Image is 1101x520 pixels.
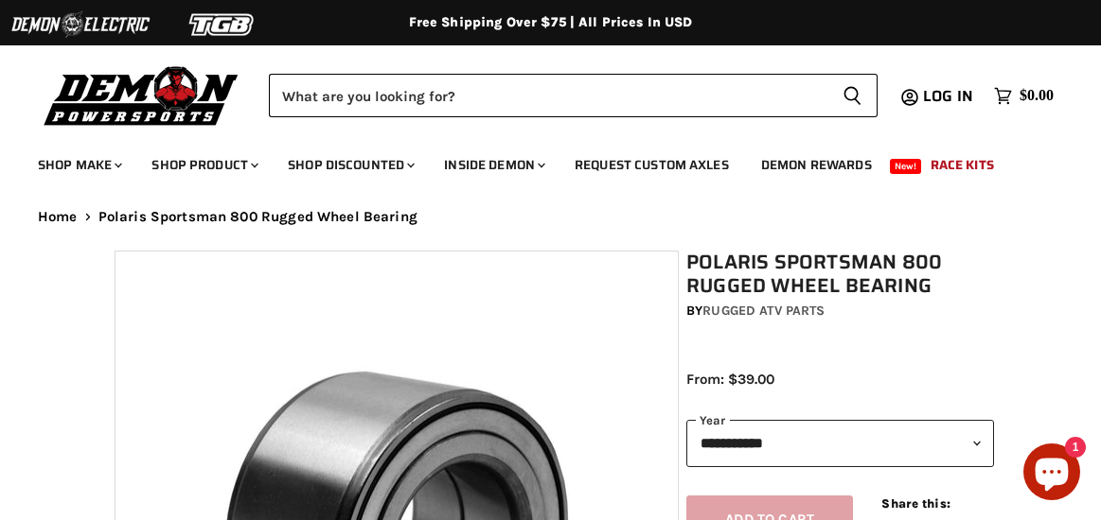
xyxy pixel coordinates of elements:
[560,146,743,184] a: Request Custom Axles
[269,74,827,117] input: Search
[151,7,293,43] img: TGB Logo 2
[24,146,133,184] a: Shop Make
[1020,87,1054,105] span: $0.00
[137,146,270,184] a: Shop Product
[430,146,557,184] a: Inside Demon
[985,82,1063,110] a: $0.00
[686,420,994,466] select: year
[1018,443,1086,505] inbox-online-store-chat: Shopify online store chat
[9,7,151,43] img: Demon Electric Logo 2
[24,138,1049,184] ul: Main menu
[274,146,426,184] a: Shop Discounted
[827,74,878,117] button: Search
[702,303,825,319] a: Rugged ATV Parts
[915,88,985,105] a: Log in
[269,74,878,117] form: Product
[881,496,950,511] span: Share this:
[686,301,994,321] div: by
[890,159,922,174] span: New!
[686,371,774,388] span: From: $39.00
[747,146,886,184] a: Demon Rewards
[916,146,1008,184] a: Race Kits
[686,251,994,298] h1: Polaris Sportsman 800 Rugged Wheel Bearing
[38,209,78,225] a: Home
[98,209,417,225] span: Polaris Sportsman 800 Rugged Wheel Bearing
[38,61,245,129] img: Demon Powersports
[923,84,973,108] span: Log in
